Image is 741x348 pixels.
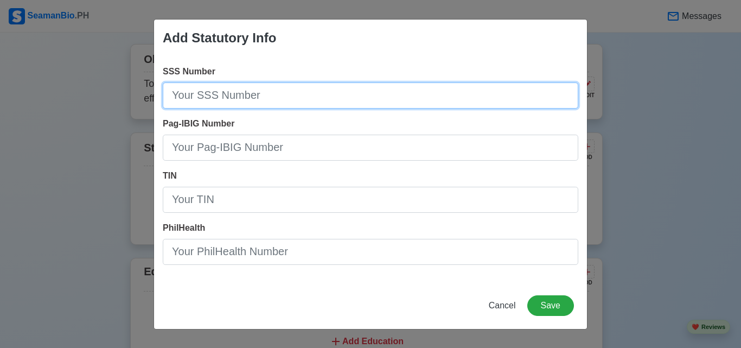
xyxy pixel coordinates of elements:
div: Add Statutory Info [163,28,276,48]
span: Pag-IBIG Number [163,119,234,128]
span: SSS Number [163,67,215,76]
input: Your SSS Number [163,83,578,109]
input: Your Pag-IBIG Number [163,135,578,161]
span: TIN [163,171,177,180]
button: Save [527,295,574,316]
span: PhilHealth [163,223,205,232]
span: Cancel [489,301,516,310]
input: Your PhilHealth Number [163,239,578,265]
input: Your TIN [163,187,578,213]
button: Cancel [482,295,523,316]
